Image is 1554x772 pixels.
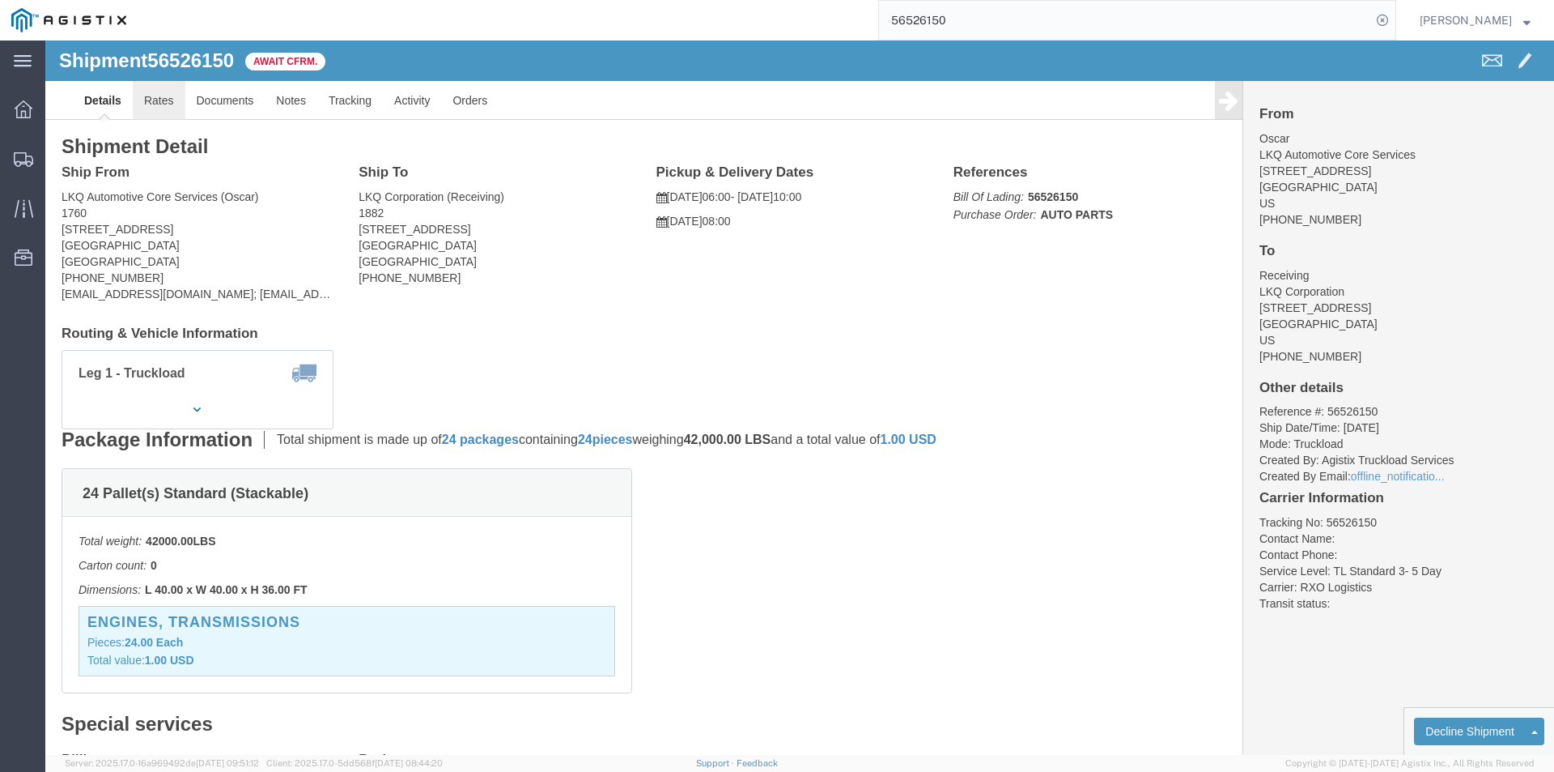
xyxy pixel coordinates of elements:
[696,758,737,768] a: Support
[45,41,1554,755] iframe: FS Legacy Container
[1285,757,1535,770] span: Copyright © [DATE]-[DATE] Agistix Inc., All Rights Reserved
[375,758,443,768] span: [DATE] 08:44:20
[1419,11,1531,30] button: [PERSON_NAME]
[11,8,126,32] img: logo
[879,1,1371,40] input: Search for shipment number, reference number
[266,758,443,768] span: Client: 2025.17.0-5dd568f
[196,758,259,768] span: [DATE] 09:51:12
[1420,11,1512,29] span: Matt Sweet
[65,758,259,768] span: Server: 2025.17.0-16a969492de
[737,758,778,768] a: Feedback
